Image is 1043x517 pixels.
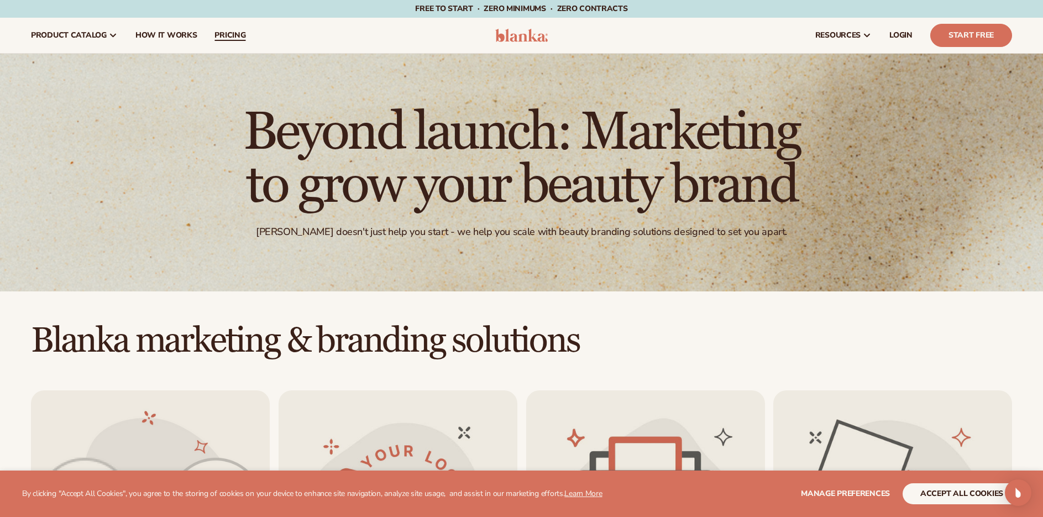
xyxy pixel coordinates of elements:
span: pricing [214,31,245,40]
span: LOGIN [889,31,913,40]
span: resources [815,31,861,40]
span: product catalog [31,31,107,40]
div: Open Intercom Messenger [1005,479,1031,506]
span: Manage preferences [801,488,890,499]
span: Free to start · ZERO minimums · ZERO contracts [415,3,627,14]
a: product catalog [22,18,127,53]
a: Start Free [930,24,1012,47]
a: How It Works [127,18,206,53]
div: [PERSON_NAME] doesn't just help you start - we help you scale with beauty branding solutions desi... [256,226,787,238]
p: By clicking "Accept All Cookies", you agree to the storing of cookies on your device to enhance s... [22,489,602,499]
a: resources [806,18,880,53]
a: LOGIN [880,18,921,53]
a: Learn More [564,488,602,499]
img: logo [495,29,548,42]
button: Manage preferences [801,483,890,504]
span: How It Works [135,31,197,40]
a: pricing [206,18,254,53]
button: accept all cookies [903,483,1021,504]
h1: Beyond launch: Marketing to grow your beauty brand [218,106,826,212]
